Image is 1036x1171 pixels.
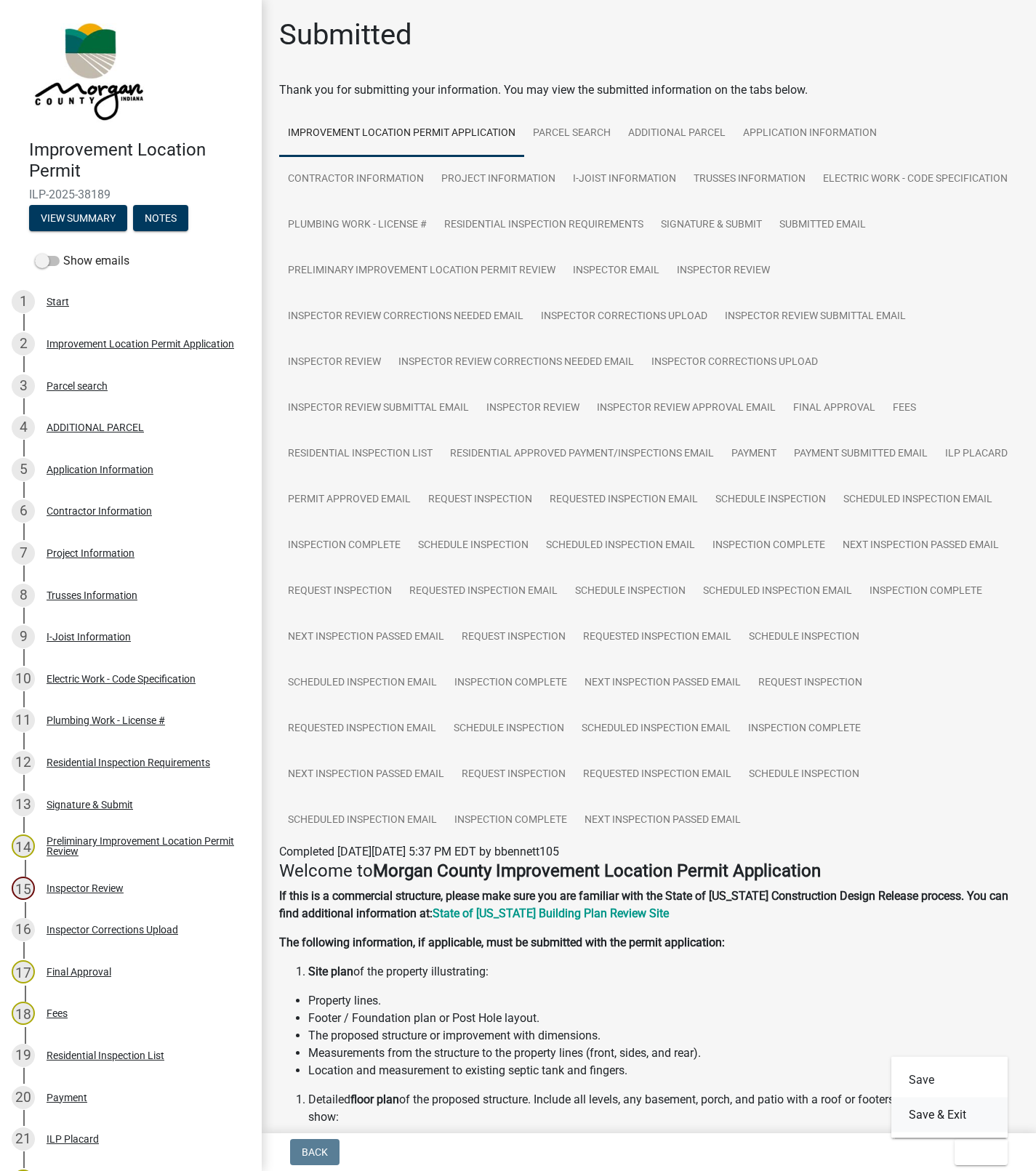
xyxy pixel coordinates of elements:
[373,861,821,881] strong: Morgan County Improvement Location Permit Application
[308,1027,1019,1045] li: The proposed structure or improvement with dimensions.
[29,188,233,201] span: ILP-2025-38189
[308,1045,1019,1062] li: Measurements from the structure to the property lines (front, sides, and rear).
[47,967,111,977] div: Final Approval
[441,431,723,478] a: Residential Approved Payment/Inspections Email
[47,506,152,516] div: Contractor Information
[433,156,564,203] a: Project Information
[12,584,35,607] div: 8
[834,523,1008,569] a: Next Inspection Passed Email
[47,800,133,810] div: Signature & Submit
[564,248,668,294] a: Inspector Email
[47,674,196,684] div: Electric Work - Code Specification
[12,625,35,648] div: 9
[566,568,694,615] a: Schedule Inspection
[47,381,108,391] div: Parcel search
[12,918,35,941] div: 16
[29,15,146,124] img: Morgan County, Indiana
[29,205,127,231] button: View Summary
[12,751,35,774] div: 12
[12,877,35,900] div: 15
[12,709,35,732] div: 11
[279,110,524,157] a: Improvement Location Permit Application
[12,542,35,565] div: 7
[279,477,419,523] a: Permit Approved Email
[47,297,69,307] div: Start
[308,1010,1019,1027] li: Footer / Foundation plan or Post Hole layout.
[814,156,1016,203] a: Electric Work - Code Specification
[643,339,827,386] a: Inspector Corrections Upload
[279,523,409,569] a: Inspection Complete
[524,110,619,157] a: Parcel search
[541,477,707,523] a: Requested Inspection Email
[478,385,588,432] a: Inspector Review
[564,156,685,203] a: I-Joist Information
[771,202,875,249] a: Submitted Email
[12,1002,35,1025] div: 18
[12,458,35,481] div: 5
[279,202,435,249] a: Plumbing Work - License #
[884,385,925,432] a: Fees
[419,477,541,523] a: Request Inspection
[47,836,238,856] div: Preliminary Improvement Location Permit Review
[279,706,445,752] a: Requested Inspection Email
[390,339,643,386] a: Inspector Review Corrections Needed Email
[573,706,739,752] a: Scheduled Inspection Email
[279,935,725,949] strong: The following information, if applicable, must be submitted with the permit application:
[47,1050,164,1061] div: Residential Inspection List
[47,632,131,642] div: I-Joist Information
[12,1086,35,1109] div: 20
[576,660,750,707] a: Next Inspection Passed Email
[47,757,210,768] div: Residential Inspection Requirements
[290,1139,340,1165] button: Back
[12,374,35,398] div: 3
[716,294,915,340] a: Inspector Review Submittal Email
[302,1146,328,1158] span: Back
[445,706,573,752] a: Schedule Inspection
[12,290,35,313] div: 1
[784,385,884,432] a: Final Approval
[279,17,412,52] h1: Submitted
[308,965,353,978] strong: Site plan
[47,464,153,475] div: Application Information
[12,499,35,523] div: 6
[279,431,441,478] a: Residential Inspection List
[47,1134,99,1144] div: ILP Placard
[433,906,669,920] strong: State of [US_STATE] Building Plan Review Site
[279,614,453,661] a: Next Inspection Passed Email
[409,523,537,569] a: Schedule Inspection
[401,568,566,615] a: Requested Inspection Email
[12,1127,35,1151] div: 21
[47,548,134,558] div: Project Information
[435,202,652,249] a: Residential Inspection Requirements
[12,793,35,816] div: 13
[12,960,35,983] div: 17
[750,660,871,707] a: Request Inspection
[47,339,234,349] div: Improvement Location Permit Application
[47,883,124,893] div: Inspector Review
[308,1062,1019,1079] li: Location and measurement to existing septic tank and fingers.
[574,752,740,798] a: Requested Inspection Email
[532,294,716,340] a: Inspector Corrections Upload
[29,213,127,225] wm-modal-confirm: Summary
[279,660,446,707] a: Scheduled Inspection Email
[308,963,1019,981] li: of the property illustrating:
[966,1146,987,1158] span: Exit
[279,339,390,386] a: Inspector Review
[740,614,868,661] a: Schedule Inspection
[279,861,1019,882] h4: Welcome to
[891,1063,1008,1098] button: Save
[891,1057,1008,1138] div: Exit
[47,715,165,725] div: Plumbing Work - License #
[133,213,188,225] wm-modal-confirm: Notes
[47,590,137,600] div: Trusses Information
[29,140,250,182] h4: Improvement Location Permit
[446,660,576,707] a: Inspection Complete
[694,568,861,615] a: Scheduled Inspection Email
[685,156,814,203] a: Trusses Information
[35,252,129,270] label: Show emails
[12,1044,35,1067] div: 19
[704,523,834,569] a: Inspection Complete
[739,706,870,752] a: Inspection Complete
[652,202,771,249] a: Signature & Submit
[12,667,35,691] div: 10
